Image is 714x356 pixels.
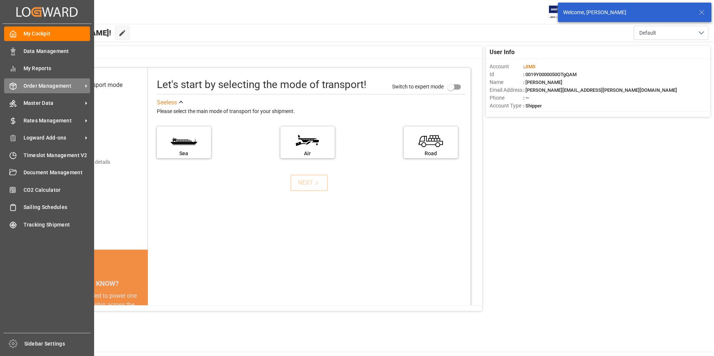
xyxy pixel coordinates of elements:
a: Tracking Shipment [4,217,90,232]
span: : Shipper [523,103,542,109]
button: next slide / item [137,291,148,354]
span: Logward Add-ons [24,134,83,142]
span: Master Data [24,99,83,107]
div: NEXT [298,178,321,187]
span: Account [490,63,523,71]
a: CO2 Calculator [4,182,90,197]
button: open menu [634,26,708,40]
span: Order Management [24,82,83,90]
a: Document Management [4,165,90,180]
span: Document Management [24,169,90,177]
a: My Reports [4,61,90,76]
span: Switch to expert mode [392,83,444,89]
div: Sea [161,150,207,157]
img: Exertis%20JAM%20-%20Email%20Logo.jpg_1722504956.jpg [549,6,575,19]
span: JIMS [524,64,535,69]
span: : — [523,95,529,101]
span: Sailing Schedules [24,203,90,211]
div: Welcome, [PERSON_NAME] [563,9,692,16]
span: Name [490,78,523,86]
span: : [PERSON_NAME][EMAIL_ADDRESS][PERSON_NAME][DOMAIN_NAME] [523,87,677,93]
span: Default [639,29,656,37]
span: User Info [490,48,515,57]
span: Id [490,71,523,78]
div: Let's start by selecting the mode of transport! [157,77,366,93]
div: Add shipping details [63,158,110,166]
span: Phone [490,94,523,102]
span: Timeslot Management V2 [24,152,90,159]
button: NEXT [291,175,328,191]
a: Data Management [4,44,90,58]
span: Hello [PERSON_NAME]! [31,26,111,40]
span: My Reports [24,65,90,72]
span: : [PERSON_NAME] [523,79,562,85]
a: Sailing Schedules [4,200,90,215]
span: Rates Management [24,117,83,125]
span: : [523,64,535,69]
span: Email Address [490,86,523,94]
span: Tracking Shipment [24,221,90,229]
div: Please select the main mode of transport for your shipment. [157,107,465,116]
div: Road [407,150,454,157]
span: Data Management [24,47,90,55]
span: : 0019Y0000050OTgQAM [523,72,577,77]
span: Account Type [490,102,523,110]
span: My Cockpit [24,30,90,38]
span: Sidebar Settings [24,340,91,348]
div: See less [157,98,177,107]
span: CO2 Calculator [24,186,90,194]
a: My Cockpit [4,26,90,41]
div: Air [284,150,331,157]
a: Timeslot Management V2 [4,148,90,162]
